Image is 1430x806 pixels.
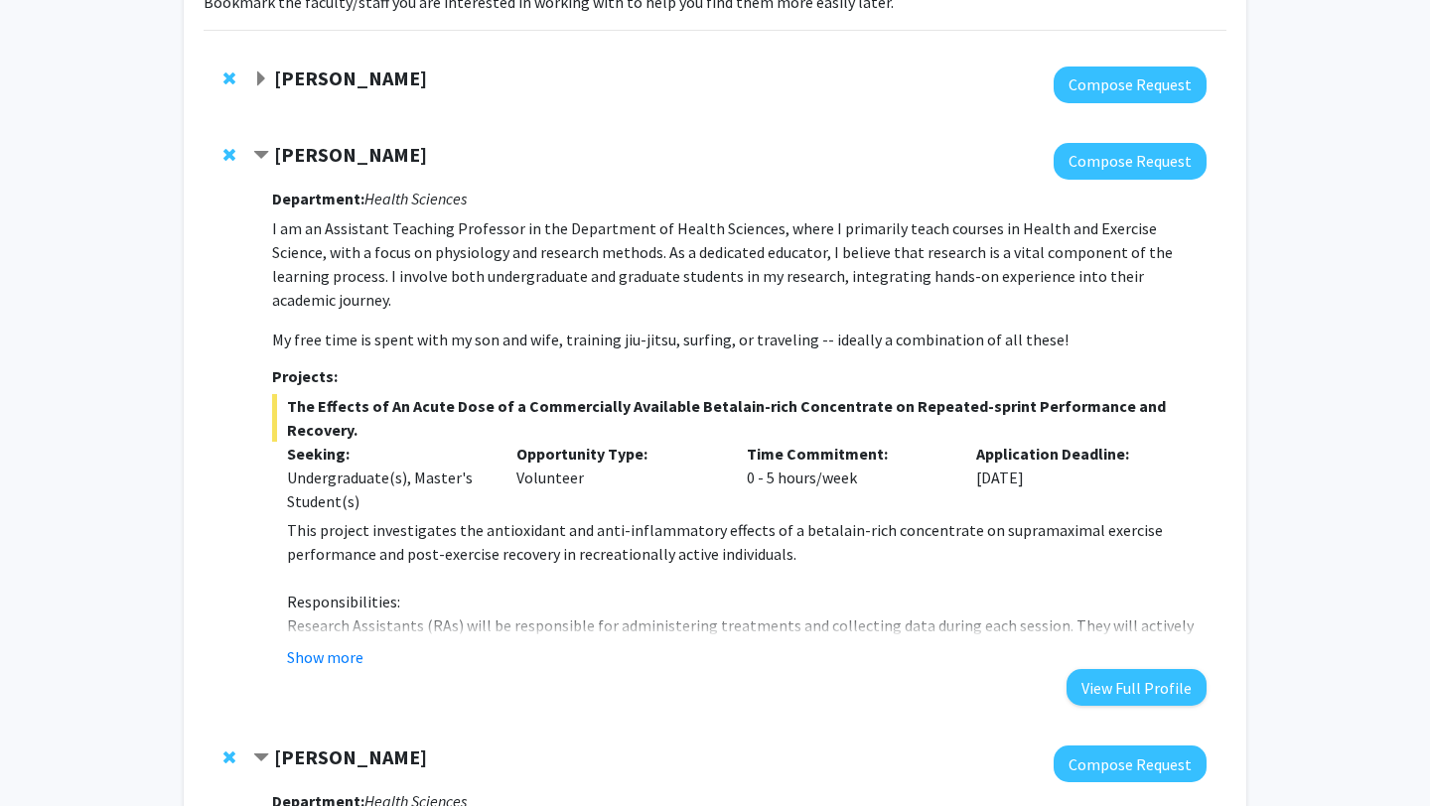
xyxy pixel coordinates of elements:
iframe: Chat [15,717,84,791]
button: Show more [287,645,363,669]
span: The Effects of An Acute Dose of a Commercially Available Betalain-rich Concentrate on Repeated-sp... [272,394,1207,442]
i: Health Sciences [364,189,467,208]
div: 0 - 5 hours/week [732,442,962,513]
div: [DATE] [961,442,1192,513]
button: Compose Request to Meghan Smith [1054,745,1207,782]
strong: Projects: [272,366,338,386]
button: View Full Profile [1067,669,1207,706]
p: Opportunity Type: [516,442,717,466]
p: My free time is spent with my son and wife, training jiu-jitsu, surfing, or traveling -- ideally ... [272,328,1207,351]
span: Contract Steve Vitti Bookmark [253,148,269,164]
p: Responsibilities: [287,590,1207,613]
strong: [PERSON_NAME] [274,66,427,90]
button: Compose Request to Ben Binder-Markey [1054,67,1207,103]
p: Application Deadline: [976,442,1177,466]
span: Remove Steve Vitti from bookmarks [223,147,235,163]
p: Research Assistants (RAs) will be responsible for administering treatments and collecting data du... [287,613,1207,661]
div: Volunteer [501,442,732,513]
div: Undergraduate(s), Master's Student(s) [287,466,488,513]
p: Time Commitment: [747,442,947,466]
span: Remove Ben Binder-Markey from bookmarks [223,70,235,86]
p: I am an Assistant Teaching Professor in the Department of Health Sciences, where I primarily teac... [272,216,1207,312]
span: Remove Meghan Smith from bookmarks [223,749,235,765]
button: Compose Request to Steve Vitti [1054,143,1207,180]
p: Seeking: [287,442,488,466]
strong: [PERSON_NAME] [274,744,427,769]
span: Expand Ben Binder-Markey Bookmark [253,71,269,87]
strong: [PERSON_NAME] [274,142,427,167]
p: This project investigates the antioxidant and anti-inflammatory effects of a betalain-rich concen... [287,518,1207,566]
strong: Department: [272,189,364,208]
span: Contract Meghan Smith Bookmark [253,750,269,766]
